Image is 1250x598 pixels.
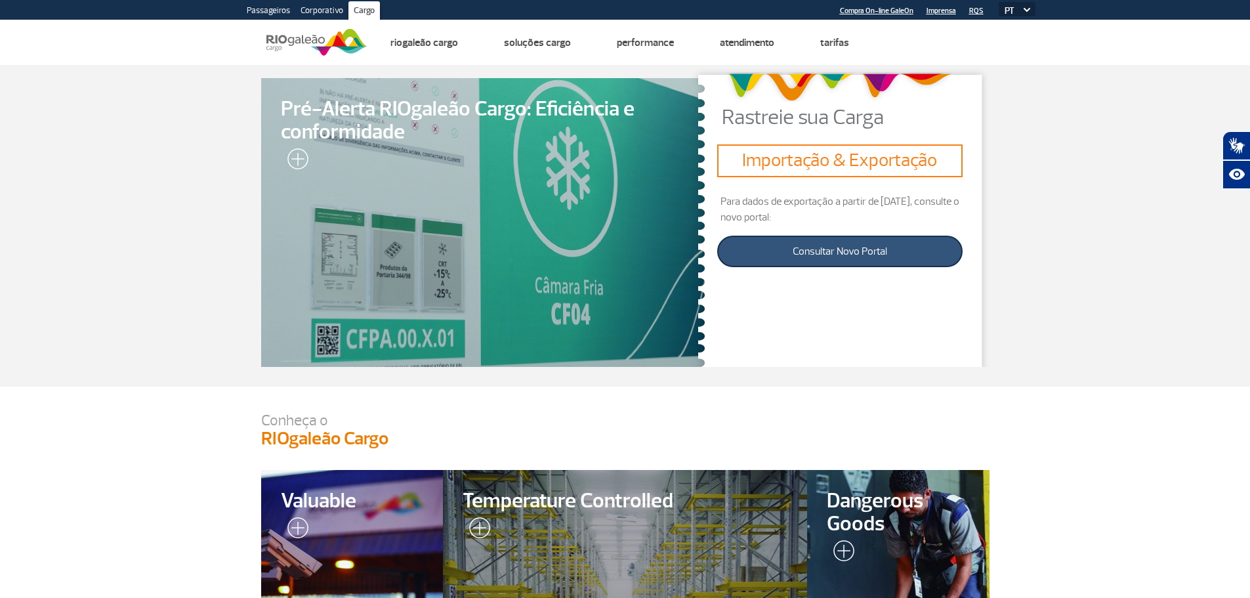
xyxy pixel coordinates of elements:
[723,67,956,107] img: grafismo
[840,7,913,15] a: Compra On-line GaleOn
[717,236,962,267] a: Consultar Novo Portal
[281,490,424,513] span: Valuable
[348,1,380,22] a: Cargo
[463,490,787,513] span: Temperature Controlled
[617,36,674,49] a: Performance
[295,1,348,22] a: Corporativo
[722,150,957,172] h3: Importação & Exportação
[241,1,295,22] a: Passageiros
[463,517,490,544] img: leia-mais
[1222,160,1250,189] button: Abrir recursos assistivos.
[720,36,774,49] a: Atendimento
[969,7,984,15] a: RQS
[820,36,849,49] a: Tarifas
[1222,131,1250,160] button: Abrir tradutor de língua de sinais.
[261,413,990,428] p: Conheça o
[722,107,989,128] p: Rastreie sua Carga
[927,7,956,15] a: Imprensa
[717,194,962,225] p: Para dados de exportação a partir de [DATE], consulte o novo portal:
[504,36,571,49] a: Soluções Cargo
[390,36,458,49] a: Riogaleão Cargo
[261,78,705,367] a: Pré-Alerta RIOgaleão Cargo: Eficiência e conformidade
[827,540,854,566] img: leia-mais
[281,148,308,175] img: leia-mais
[281,98,686,144] span: Pré-Alerta RIOgaleão Cargo: Eficiência e conformidade
[261,428,990,450] h3: RIOgaleão Cargo
[281,517,308,544] img: leia-mais
[1222,131,1250,189] div: Plugin de acessibilidade da Hand Talk.
[827,490,970,536] span: Dangerous Goods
